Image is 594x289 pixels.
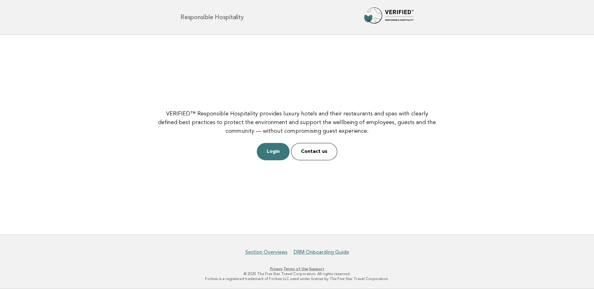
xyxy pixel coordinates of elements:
p: © 2025 The Five Star Travel Corporation. All rights reserved. [108,271,486,276]
a: Contact us [291,143,337,160]
a: Section Overviews [245,249,287,255]
p: Forbes is a registered trademark of Forbes LLC used under license by The Five Star Travel Corpora... [108,276,486,281]
img: Forbes Travel Guide [364,7,414,27]
p: · · [108,266,486,271]
p: VERIFIED™ Responsible Hospitality provides luxury hotels and their restaurants and spas with clea... [156,110,438,136]
a: Login [257,143,290,160]
a: DRM Onboarding Guide [294,249,349,255]
a: Terms of Use [283,267,308,271]
a: Support [309,267,324,271]
a: Privacy [270,267,282,271]
h1: Responsible Hospitality [180,14,243,20]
